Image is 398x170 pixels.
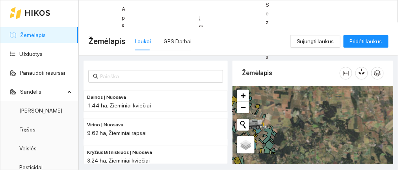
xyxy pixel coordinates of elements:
[237,119,249,131] button: Initiate a new search
[237,90,249,102] a: Zoom in
[340,67,352,79] button: column-width
[93,74,99,79] span: search
[350,37,382,46] span: Pridėti laukus
[135,37,151,46] div: Laukai
[19,51,43,57] a: Užduotys
[87,157,150,164] span: 3.24 ha, Žieminiai kviečiai
[20,84,65,100] span: Sandėlis
[19,145,37,152] a: Veislės
[242,62,340,84] div: Žemėlapis
[19,126,35,133] a: Trąšos
[241,91,246,100] span: +
[297,37,334,46] span: Sujungti laukus
[344,35,389,48] button: Pridėti laukus
[290,35,340,48] button: Sujungti laukus
[20,32,46,38] a: Žemėlapis
[87,149,152,156] span: Kryžius Bitniškiuos | Nuosava
[122,5,125,65] span: Aplinka :
[237,102,249,113] a: Zoom out
[87,94,126,101] span: Dainos | Nuosava
[88,35,125,48] span: Žemėlapis
[344,38,389,44] a: Pridėti laukus
[266,0,269,70] span: Sezonas :
[164,37,192,46] div: GPS Darbai
[199,13,203,57] span: Įmonė :
[241,102,246,112] span: −
[237,136,255,153] a: Layers
[87,121,123,129] span: Virino | Nuosava
[100,72,218,81] input: Paieška
[20,70,65,76] a: Panaudoti resursai
[87,130,147,136] span: 9.62 ha, Žieminiai rapsai
[340,70,352,76] span: column-width
[290,38,340,44] a: Sujungti laukus
[87,102,151,109] span: 1.44 ha, Žieminiai kviečiai
[19,107,62,114] a: [PERSON_NAME]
